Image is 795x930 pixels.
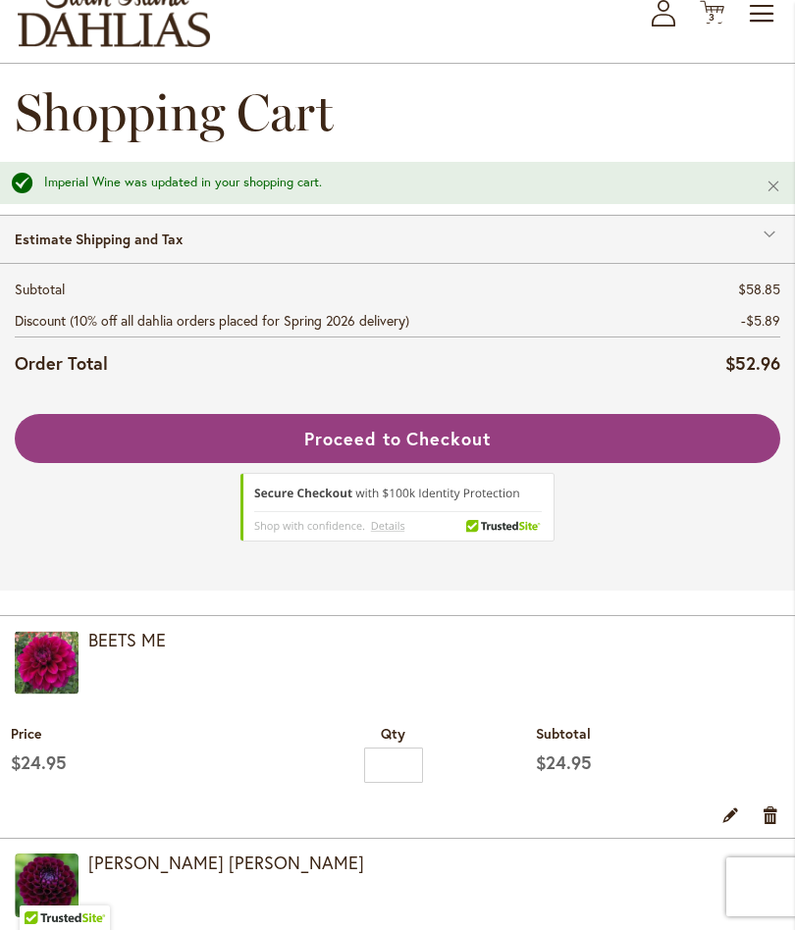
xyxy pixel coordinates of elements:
[15,230,183,248] strong: Estimate Shipping and Tax
[15,853,79,922] a: JASON MATTHEW
[15,81,334,143] span: Shopping Cart
[15,631,79,695] img: BEETS ME
[725,351,780,375] span: $52.96
[15,311,409,330] span: Discount (10% off all dahlia orders placed for Spring 2026 delivery)
[304,427,491,450] span: Proceed to Checkout
[738,280,780,298] span: $58.85
[11,750,67,774] span: $24.95
[15,853,79,917] img: JASON MATTHEW
[88,628,166,651] a: BEETS ME
[536,750,592,774] span: $24.95
[15,274,685,305] th: Subtotal
[88,851,364,874] a: [PERSON_NAME] [PERSON_NAME]
[741,311,780,330] span: -$5.89
[240,473,555,542] div: TrustedSite Certified
[15,860,70,915] iframe: Launch Accessibility Center
[15,348,108,377] strong: Order Total
[44,174,736,192] div: Imperial Wine was updated in your shopping cart.
[709,11,715,24] span: 3
[15,414,780,463] button: Proceed to Checkout
[15,631,79,699] a: BEETS ME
